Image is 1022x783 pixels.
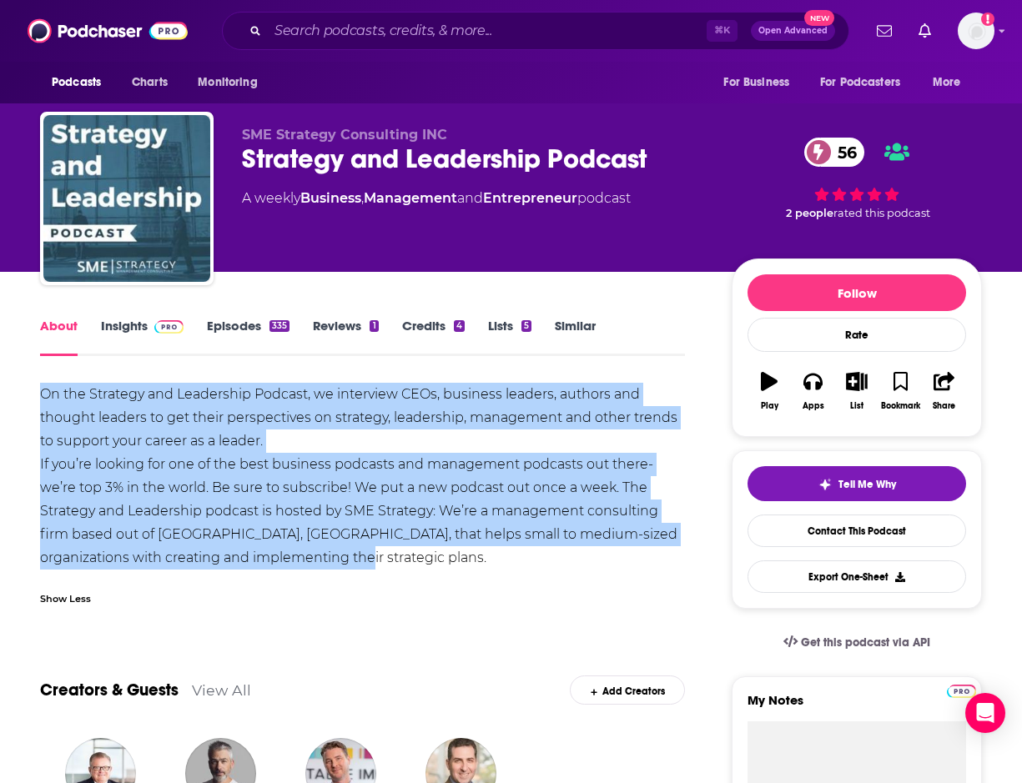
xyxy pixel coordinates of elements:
[313,318,378,356] a: Reviews1
[981,13,994,26] svg: Add a profile image
[850,401,863,411] div: List
[835,361,879,421] button: List
[242,127,447,143] span: SME Strategy Consulting INC
[40,383,685,570] div: On the Strategy and Leadership Podcast, we interview CEOs, business leaders, authors and thought ...
[132,71,168,94] span: Charts
[881,401,920,411] div: Bookmark
[748,318,966,352] div: Rate
[28,15,188,47] img: Podchaser - Follow, Share and Rate Podcasts
[947,685,976,698] img: Podchaser Pro
[300,190,361,206] a: Business
[555,318,596,356] a: Similar
[222,12,849,50] div: Search podcasts, credits, & more...
[748,514,966,547] a: Contact This Podcast
[803,401,824,411] div: Apps
[121,67,178,98] a: Charts
[154,320,184,334] img: Podchaser Pro
[921,67,982,98] button: open menu
[521,320,531,332] div: 5
[879,361,922,421] button: Bookmark
[820,71,900,94] span: For Podcasters
[912,17,938,45] a: Show notifications dropdown
[770,622,944,663] a: Get this podcast via API
[370,320,378,332] div: 1
[821,138,865,167] span: 56
[748,560,966,593] button: Export One-Sheet
[488,318,531,356] a: Lists5
[40,680,179,700] a: Creators & Guests
[748,692,966,721] label: My Notes
[186,67,279,98] button: open menu
[570,675,684,705] div: Add Creators
[809,67,924,98] button: open menu
[707,20,738,42] span: ⌘ K
[198,71,257,94] span: Monitoring
[40,67,123,98] button: open menu
[268,18,707,44] input: Search podcasts, credits, & more...
[192,681,251,699] a: View All
[723,71,789,94] span: For Business
[801,635,930,650] span: Get this podcast via API
[52,71,101,94] span: Podcasts
[933,71,961,94] span: More
[933,401,955,411] div: Share
[242,188,631,208] div: A weekly podcast
[965,693,1005,733] div: Open Intercom Messenger
[732,127,982,230] div: 56 2 peoplerated this podcast
[870,17,899,45] a: Show notifications dropdown
[43,115,210,282] img: Strategy and Leadership Podcast
[454,320,465,332] div: 4
[361,190,364,206] span: ,
[712,67,810,98] button: open menu
[833,207,930,219] span: rated this podcast
[958,13,994,49] span: Logged in as saraatspark
[269,320,289,332] div: 335
[804,10,834,26] span: New
[758,27,828,35] span: Open Advanced
[804,138,865,167] a: 56
[958,13,994,49] button: Show profile menu
[207,318,289,356] a: Episodes335
[748,361,791,421] button: Play
[751,21,835,41] button: Open AdvancedNew
[748,466,966,501] button: tell me why sparkleTell Me Why
[402,318,465,356] a: Credits4
[838,478,896,491] span: Tell Me Why
[786,207,833,219] span: 2 people
[748,274,966,311] button: Follow
[101,318,184,356] a: InsightsPodchaser Pro
[923,361,966,421] button: Share
[761,401,778,411] div: Play
[958,13,994,49] img: User Profile
[457,190,483,206] span: and
[818,478,832,491] img: tell me why sparkle
[791,361,834,421] button: Apps
[40,318,78,356] a: About
[947,682,976,698] a: Pro website
[364,190,457,206] a: Management
[483,190,577,206] a: Entrepreneur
